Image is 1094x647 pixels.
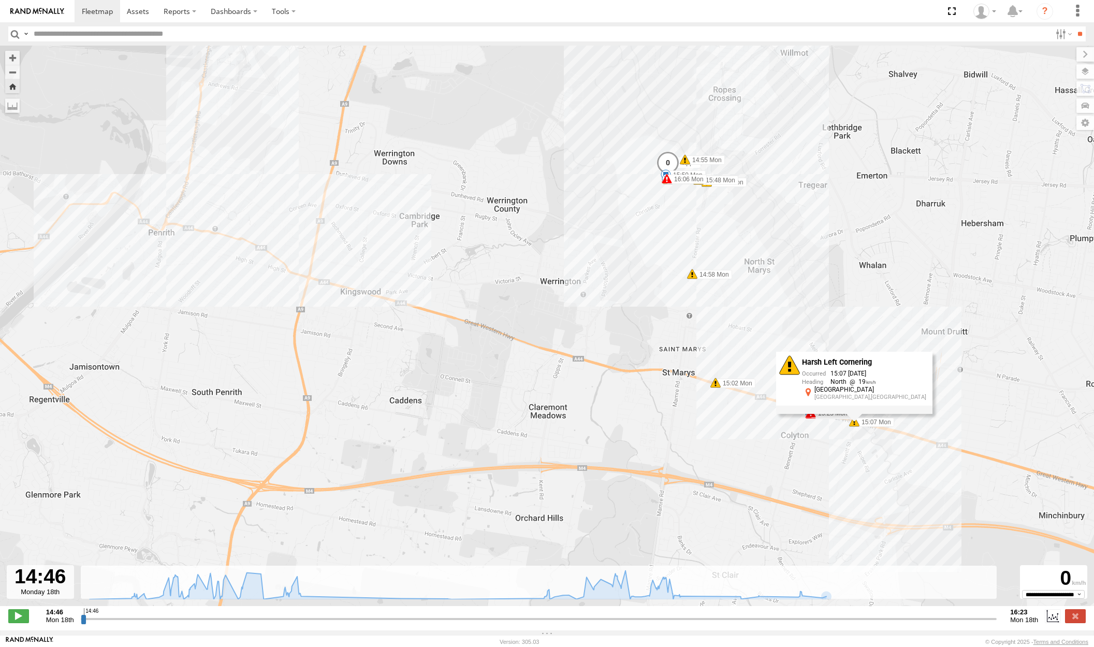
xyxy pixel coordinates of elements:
label: Measure [5,98,20,113]
i: ? [1037,3,1053,20]
div: [GEOGRAPHIC_DATA],[GEOGRAPHIC_DATA] [814,394,926,400]
div: Eric Yao [970,4,1000,19]
label: 15:25 Mon [811,409,851,418]
div: Version: 305.03 [500,639,539,645]
a: Visit our Website [6,637,53,647]
strong: 14:46 [46,608,74,616]
span: 14:46 [84,608,98,616]
div: © Copyright 2025 - [985,639,1088,645]
div: 0 [1022,567,1086,590]
span: Mon 18th Aug 2025 [1010,616,1038,624]
span: 19 [847,378,876,385]
img: rand-logo.svg [10,8,64,15]
div: [GEOGRAPHIC_DATA] [814,386,926,393]
label: Close [1065,609,1086,623]
span: North [830,378,847,385]
label: Play/Stop [8,609,29,623]
a: Terms and Conditions [1033,639,1088,645]
label: 15:07 Mon [854,418,894,427]
label: 14:46 Mon [668,175,708,184]
strong: 16:23 [1010,608,1038,616]
button: Zoom Home [5,79,20,93]
div: 15:07 [DATE] [802,370,926,378]
label: Search Query [22,26,30,41]
label: 16:06 Mon [667,175,707,184]
label: 15:50 Mon [666,170,706,180]
span: Mon 18th Aug 2025 [46,616,74,624]
label: 15:47 Mon [707,178,747,187]
button: Zoom out [5,65,20,79]
label: Map Settings [1076,116,1094,130]
div: Harsh Left Cornering [802,358,926,367]
span: Tipper [681,159,698,166]
button: Zoom in [5,51,20,65]
label: 15:02 Mon [716,379,755,388]
label: 15:25 Mon [811,410,851,419]
label: 14:55 Mon [685,155,725,165]
label: 14:58 Mon [692,270,732,279]
label: Search Filter Options [1052,26,1074,41]
label: 15:48 Mon [698,176,738,185]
